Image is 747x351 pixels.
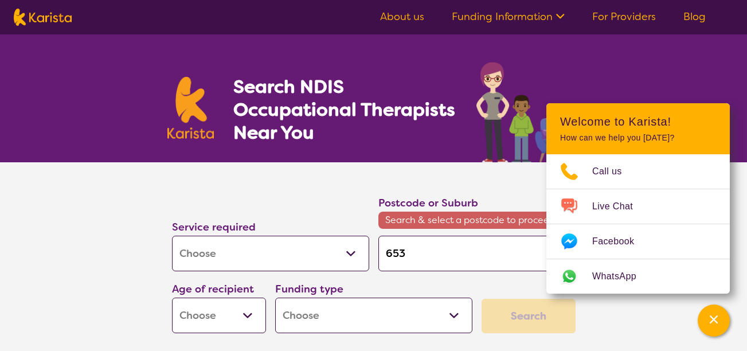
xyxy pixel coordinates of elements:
[14,9,72,26] img: Karista logo
[275,282,343,296] label: Funding type
[378,196,478,210] label: Postcode or Suburb
[546,259,730,294] a: Web link opens in a new tab.
[233,75,456,144] h1: Search NDIS Occupational Therapists Near You
[683,10,706,24] a: Blog
[452,10,565,24] a: Funding Information
[380,10,424,24] a: About us
[592,163,636,180] span: Call us
[546,154,730,294] ul: Choose channel
[476,62,580,162] img: occupational-therapy
[378,212,576,229] span: Search & select a postcode to proceed
[172,220,256,234] label: Service required
[560,133,716,143] p: How can we help you [DATE]?
[592,233,648,250] span: Facebook
[592,198,647,215] span: Live Chat
[172,282,254,296] label: Age of recipient
[560,115,716,128] h2: Welcome to Karista!
[592,10,656,24] a: For Providers
[546,103,730,294] div: Channel Menu
[698,305,730,337] button: Channel Menu
[378,236,576,271] input: Type
[592,268,650,285] span: WhatsApp
[167,77,214,139] img: Karista logo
